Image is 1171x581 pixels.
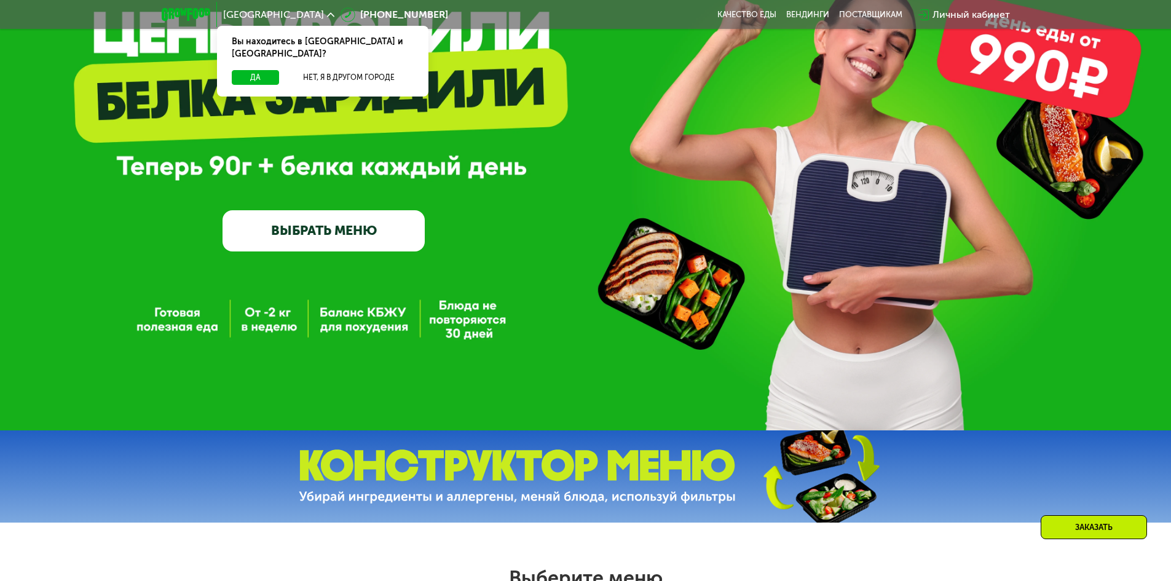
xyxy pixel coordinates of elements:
div: Личный кабинет [932,7,1010,22]
div: Вы находитесь в [GEOGRAPHIC_DATA] и [GEOGRAPHIC_DATA]? [217,26,428,70]
a: ВЫБРАТЬ МЕНЮ [223,210,425,251]
a: Вендинги [786,10,829,20]
a: [PHONE_NUMBER] [341,7,448,22]
button: Нет, я в другом городе [284,70,414,85]
div: Заказать [1041,515,1147,539]
a: Качество еды [717,10,776,20]
button: Да [232,70,279,85]
div: поставщикам [839,10,902,20]
span: [GEOGRAPHIC_DATA] [223,10,324,20]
